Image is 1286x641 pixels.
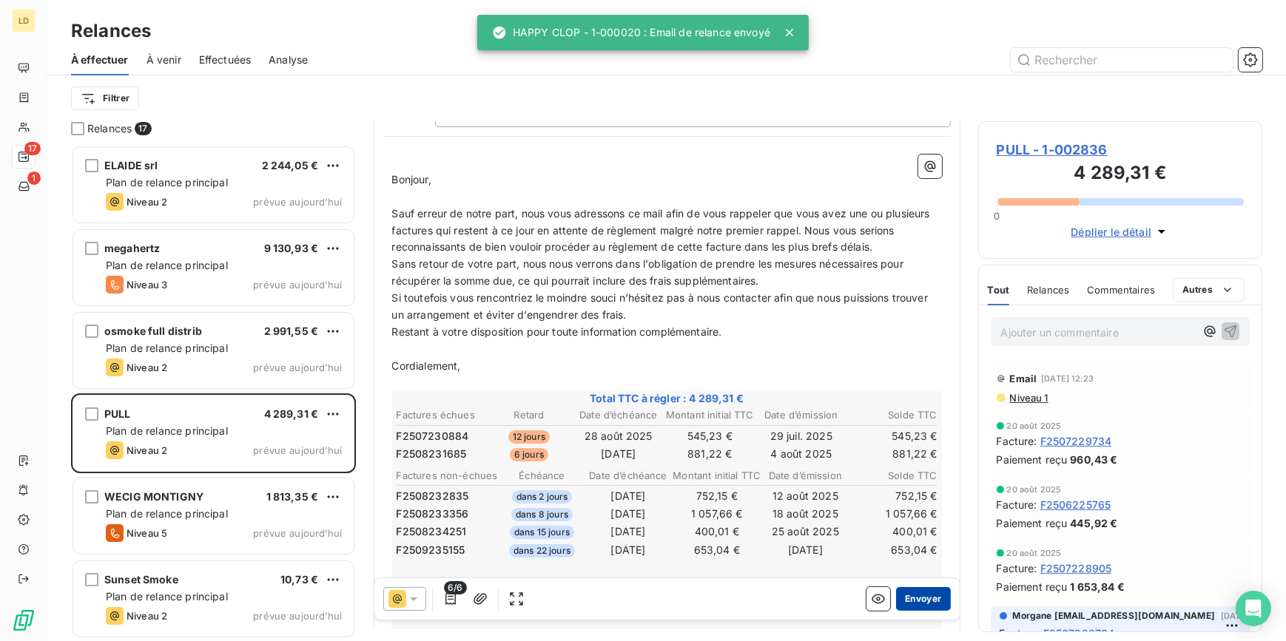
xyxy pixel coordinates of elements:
span: 0 [994,210,1000,222]
span: 12 jours [508,430,550,444]
span: Morgane [EMAIL_ADDRESS][DOMAIN_NAME] [1013,609,1215,623]
th: Retard [485,407,573,423]
td: 1 057,66 € [672,506,761,522]
span: 445,92 € [1070,515,1117,531]
td: 653,04 € [672,542,761,558]
span: 20 août 2025 [1007,421,1062,430]
div: grid [71,145,356,641]
span: 2 991,55 € [264,325,319,337]
span: prévue aujourd’hui [253,444,342,456]
td: [DATE] [586,542,671,558]
span: PULL [104,407,131,420]
span: Relances [87,121,132,136]
span: F2507230884 [397,429,469,444]
span: 1 653,84 € [1070,579,1125,594]
span: F2506225765 [1040,497,1111,512]
td: 881,22 € [846,446,937,462]
span: osmoke full distrib [104,325,202,337]
th: Factures échues [396,407,484,423]
span: prévue aujourd’hui [253,196,342,208]
img: Logo LeanPay [12,608,36,632]
span: Facture : [997,497,1037,512]
h3: Relances [71,18,151,44]
span: Niveau 2 [127,444,167,456]
span: F2507229734 [1043,625,1115,641]
span: 17 [135,122,151,135]
span: [DATE] 12:23 [1041,374,1094,383]
span: F2507229734 [1040,433,1112,449]
td: [DATE] [586,488,671,504]
td: F2509235155 [396,542,499,558]
span: Niveau 2 [127,610,167,622]
span: dans 8 jours [511,508,573,521]
button: Filtrer [71,87,139,110]
span: 1 813,35 € [266,490,319,503]
span: Niveau 2 [127,196,167,208]
span: prévue aujourd’hui [253,610,342,622]
td: [DATE] [586,506,671,522]
span: Plan de relance principal [106,259,228,271]
td: 1 057,66 € [849,506,937,522]
td: [DATE] [763,542,847,558]
span: Facture : [997,433,1037,449]
span: 6/6 [444,581,466,594]
span: 9 130,93 € [264,242,319,254]
span: 6 jours [510,448,548,461]
th: Factures non-échues [396,468,499,484]
td: 25 août 2025 [763,523,847,540]
input: Rechercher [1011,48,1233,72]
td: 653,04 € [849,542,937,558]
span: Facture : [997,560,1037,576]
span: Paiement reçu [997,515,1068,531]
td: 4 août 2025 [757,446,845,462]
span: Plan de relance principal [106,590,228,603]
span: Commentaires [1087,284,1155,296]
th: Date d’émission [763,468,847,484]
td: 881,22 € [664,446,755,462]
span: Niveau 2 [127,362,167,373]
span: dans 2 jours [512,490,573,503]
span: prévue aujourd’hui [253,362,342,373]
td: 18 août 2025 [763,506,847,522]
td: 545,23 € [664,428,755,444]
th: Solde TTC [846,407,937,423]
span: 10,73 € [280,573,318,586]
span: prévue aujourd’hui [253,279,342,291]
h3: 4 289,31 € [997,160,1245,189]
div: LD [12,9,36,33]
span: Plan de relance principal [106,424,228,437]
td: 752,15 € [849,488,937,504]
td: 12 août 2025 [763,488,847,504]
span: Plan de relance principal [106,342,228,354]
td: F2508232835 [396,488,499,504]
span: Sans retour de votre part, nous nous verrons dans l'obligation de prendre les mesures nécessaires... [392,257,906,287]
td: 400,01 € [672,523,761,540]
span: 20 août 2025 [1007,549,1062,557]
span: Plan de relance principal [106,507,228,520]
span: PULL - 1-002836 [997,140,1245,160]
button: Autres [1173,278,1245,302]
span: Niveau 3 [127,279,167,291]
th: Échéance [499,468,584,484]
span: Bonjour, [392,173,431,186]
td: 545,23 € [846,428,937,444]
span: Cordialement, [392,359,461,372]
span: Sunset Smoke [104,573,178,586]
span: F2508231685 [397,447,467,461]
th: Montant initial TTC [672,468,761,484]
span: prévue aujourd’hui [253,527,342,539]
span: Analyse [269,52,308,67]
button: Déplier le détail [1066,223,1174,240]
th: Date d’émission [757,407,845,423]
span: Relances [1027,284,1069,296]
td: F2508234251 [396,523,499,540]
span: 960,43 € [1070,452,1117,467]
span: Restant à votre disposition pour toute information complémentaire. [392,325,722,338]
span: 2 244,05 € [262,159,319,172]
span: megahertz [104,242,160,254]
div: Open Intercom Messenger [1236,591,1271,626]
span: Sauf erreur de notre part, nous vous adressons ce mail afin de vous rappeler que vous avez une ou... [392,207,933,254]
div: HAPPY CLOP - 1-000020 : Email de relance envoyé [492,19,770,46]
span: Email [1010,373,1037,384]
span: Niveau 5 [127,527,167,539]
